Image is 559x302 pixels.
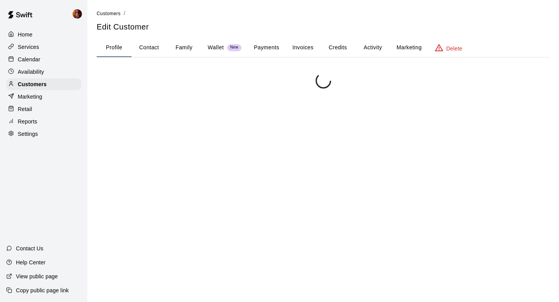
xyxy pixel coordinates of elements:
[16,272,58,280] p: View public page
[227,45,241,50] span: New
[97,11,121,16] span: Customers
[16,245,43,252] p: Contact Us
[6,54,81,65] a: Calendar
[18,93,42,101] p: Marketing
[390,38,428,57] button: Marketing
[6,91,81,102] a: Marketing
[16,286,69,294] p: Copy public page link
[18,80,47,88] p: Customers
[6,41,81,53] a: Services
[208,43,224,52] p: Wallet
[18,130,38,138] p: Settings
[97,38,550,57] div: basic tabs example
[285,38,320,57] button: Invoices
[132,38,167,57] button: Contact
[73,9,82,19] img: Kaitlyn Lim
[320,38,355,57] button: Credits
[71,6,87,22] div: Kaitlyn Lim
[18,118,37,125] p: Reports
[124,9,125,17] li: /
[18,68,44,76] p: Availability
[167,38,201,57] button: Family
[6,66,81,78] a: Availability
[6,128,81,140] a: Settings
[355,38,390,57] button: Activity
[6,116,81,127] a: Reports
[18,105,32,113] p: Retail
[6,78,81,90] a: Customers
[6,103,81,115] a: Retail
[18,56,40,63] p: Calendar
[248,38,285,57] button: Payments
[97,22,550,32] h5: Edit Customer
[16,259,45,266] p: Help Center
[97,38,132,57] button: Profile
[18,31,33,38] p: Home
[6,29,81,40] a: Home
[97,10,121,16] a: Customers
[97,9,550,18] nav: breadcrumb
[18,43,39,51] p: Services
[446,45,462,52] p: Delete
